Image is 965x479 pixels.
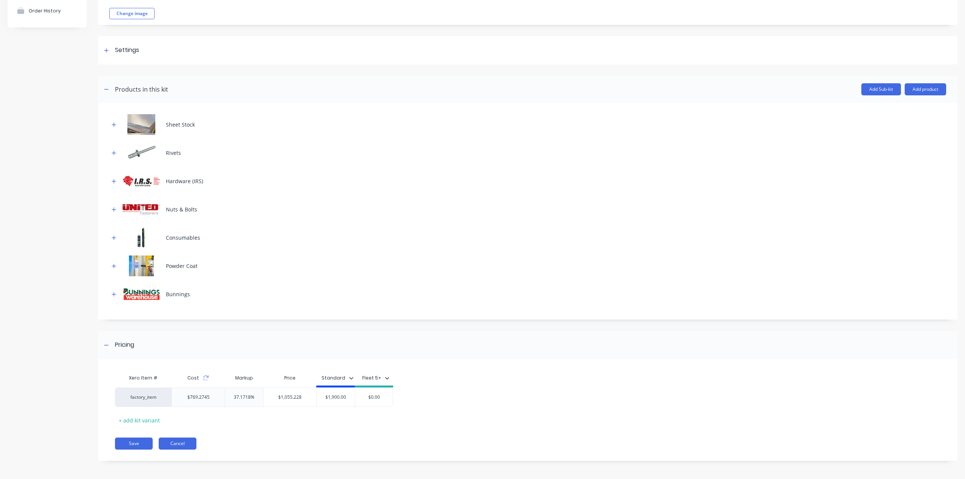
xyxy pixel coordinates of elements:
[123,394,164,401] div: factory_item
[115,46,139,55] div: Settings
[123,199,160,220] img: Nuts & Bolts
[166,149,181,157] div: Rivets
[166,262,198,270] div: Powder Coat
[225,370,263,386] div: Markup
[123,256,160,276] img: Powder Coat
[166,205,197,213] div: Nuts & Bolts
[115,415,164,426] div: + add kit variant
[263,370,316,386] div: Price
[123,171,160,191] img: Hardware (IRS)
[322,375,345,381] div: Standard
[123,284,160,305] img: Bunnings
[159,438,196,450] button: Cancel
[318,372,357,384] button: Standard
[115,370,172,386] div: Xero Item #
[29,8,61,14] div: Order History
[115,340,134,350] div: Pricing
[225,388,263,407] div: 37.1718%
[263,388,316,407] div: $1,055.228
[166,121,195,129] div: Sheet Stock
[166,290,190,298] div: Bunnings
[166,234,200,242] div: Consumables
[172,370,225,386] div: Cost
[358,372,393,384] button: Fleet 5+
[123,114,160,135] img: Sheet Stock
[317,388,355,407] div: $1,900.00
[123,142,160,163] img: Rivets
[115,387,393,407] div: factory_item$769.274537.1718%$1,055.228$1,900.00$0.00
[115,85,168,94] div: Products in this kit
[123,227,160,248] img: Consumables
[8,1,87,20] button: Order History
[187,375,199,381] span: Cost
[355,388,393,407] div: $0.00
[861,83,901,95] button: Add Sub-kit
[166,177,203,185] div: Hardware (IRS)
[905,83,946,95] button: Add product
[362,375,381,381] div: Fleet 5+
[181,388,216,407] div: $769.2745
[109,8,155,19] button: Change image
[115,438,153,450] button: Save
